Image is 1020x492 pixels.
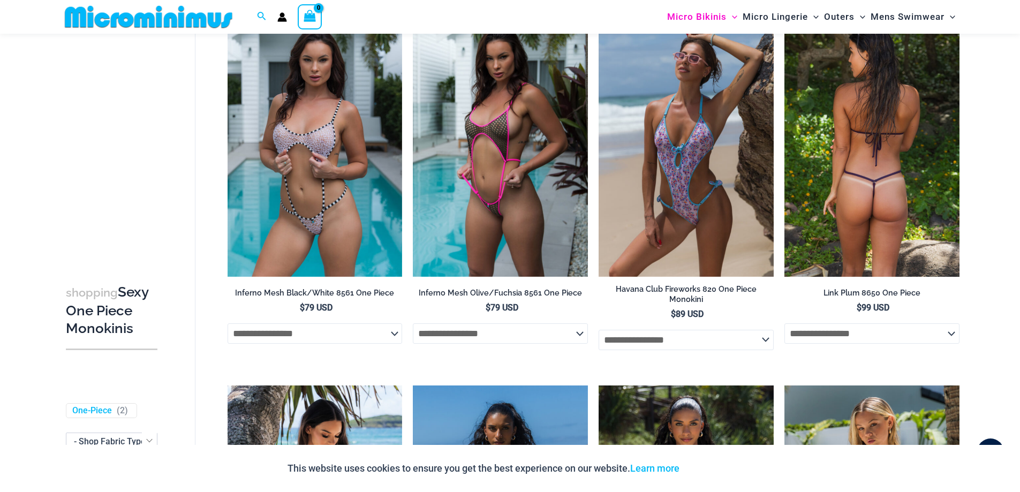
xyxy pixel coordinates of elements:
a: Micro BikinisMenu ToggleMenu Toggle [664,3,740,31]
span: $ [486,302,490,313]
bdi: 79 USD [486,302,518,313]
bdi: 79 USD [300,302,333,313]
img: Link Plum 8650 One Piece 05 [784,14,959,277]
span: Micro Bikinis [667,3,727,31]
a: One-Piece [72,405,112,417]
span: Menu Toggle [855,3,865,31]
h2: Inferno Mesh Black/White 8561 One Piece [228,288,403,298]
span: shopping [66,286,118,299]
span: Menu Toggle [727,3,737,31]
iframe: TrustedSite Certified [66,36,162,250]
a: Link Plum 8650 One Piece 02Link Plum 8650 One Piece 05Link Plum 8650 One Piece 05 [784,14,959,277]
span: $ [300,302,305,313]
h2: Havana Club Fireworks 820 One Piece Monokini [599,284,774,304]
span: $ [857,302,862,313]
img: Havana Club Fireworks 820 One Piece Monokini 01 [599,14,774,277]
bdi: 89 USD [671,309,704,319]
span: Micro Lingerie [743,3,808,31]
a: Micro LingerieMenu ToggleMenu Toggle [740,3,821,31]
h2: Link Plum 8650 One Piece [784,288,959,298]
a: Inferno Mesh Black/White 8561 One Piece [228,288,403,302]
button: Accept [687,456,733,481]
span: $ [671,309,676,319]
img: MM SHOP LOGO FLAT [61,5,237,29]
span: Outers [824,3,855,31]
img: Inferno Mesh Black White 8561 One Piece 05 [228,14,403,277]
bdi: 99 USD [857,302,889,313]
a: Havana Club Fireworks 820 One Piece Monokini 01Havana Club Fireworks 820 One Piece Monokini 02Hav... [599,14,774,277]
span: Mens Swimwear [871,3,945,31]
a: View Shopping Cart, empty [298,4,322,29]
a: OutersMenu ToggleMenu Toggle [821,3,868,31]
a: Search icon link [257,10,267,24]
span: 2 [120,405,125,415]
a: Learn more [630,463,679,474]
a: Link Plum 8650 One Piece [784,288,959,302]
a: Inferno Mesh Olive Fuchsia 8561 One Piece 02Inferno Mesh Olive Fuchsia 8561 One Piece 07Inferno M... [413,14,588,277]
span: Menu Toggle [808,3,819,31]
a: Mens SwimwearMenu ToggleMenu Toggle [868,3,958,31]
a: Inferno Mesh Olive/Fuchsia 8561 One Piece [413,288,588,302]
p: This website uses cookies to ensure you get the best experience on our website. [288,460,679,476]
h3: Sexy One Piece Monokinis [66,283,157,338]
span: Menu Toggle [945,3,955,31]
h2: Inferno Mesh Olive/Fuchsia 8561 One Piece [413,288,588,298]
span: ( ) [117,405,128,417]
a: Havana Club Fireworks 820 One Piece Monokini [599,284,774,308]
a: Account icon link [277,12,287,22]
nav: Site Navigation [663,2,960,32]
img: Inferno Mesh Olive Fuchsia 8561 One Piece 02 [413,14,588,277]
a: Inferno Mesh Black White 8561 One Piece 05Inferno Mesh Black White 8561 One Piece 08Inferno Mesh ... [228,14,403,277]
span: - Shop Fabric Type [74,436,146,446]
span: - Shop Fabric Type [66,433,157,450]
